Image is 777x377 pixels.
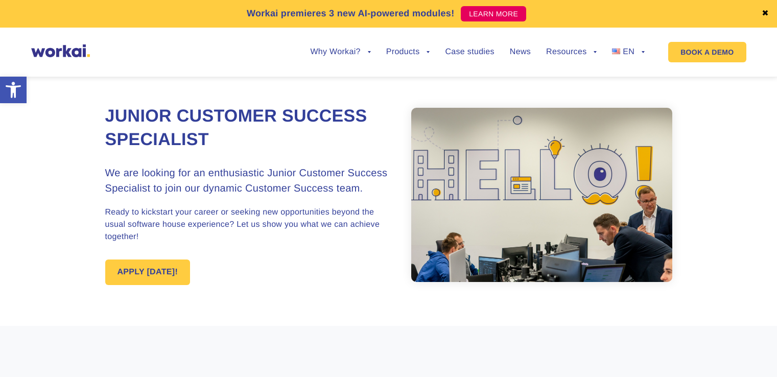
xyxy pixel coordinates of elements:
[105,260,191,285] a: APPLY [DATE]!
[510,48,531,56] a: News
[546,48,597,56] a: Resources
[105,206,389,243] p: Ready to kickstart your career or seeking new opportunities beyond the usual software house exper...
[762,10,769,18] a: ✖
[668,42,746,62] a: BOOK A DEMO
[386,48,430,56] a: Products
[445,48,494,56] a: Case studies
[105,166,389,196] h3: We are looking for an enthusiastic Junior Customer Success Specialist to join our dynamic Custome...
[247,7,455,20] p: Workai premieres 3 new AI-powered modules!
[310,48,370,56] a: Why Workai?
[105,105,389,152] h1: Junior Customer Success Specialist
[623,48,634,56] span: EN
[461,6,526,21] a: LEARN MORE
